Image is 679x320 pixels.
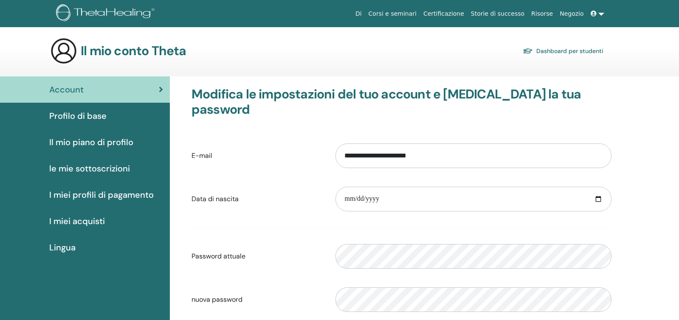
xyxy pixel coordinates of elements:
label: nuova password [185,292,330,308]
label: Password attuale [185,248,330,264]
a: Corsi e seminari [365,6,420,22]
a: Storie di successo [468,6,528,22]
span: Account [49,83,84,96]
img: logo.png [56,4,158,23]
a: Negozio [556,6,587,22]
a: Dashboard per studenti [523,45,603,57]
span: I miei profili di pagamento [49,188,154,201]
a: Certificazione [420,6,468,22]
span: Profilo di base [49,109,107,122]
span: Lingua [49,241,76,254]
span: I miei acquisti [49,215,105,227]
a: Di [352,6,365,22]
label: E-mail [185,148,330,164]
span: le mie sottoscrizioni [49,162,130,175]
a: Risorse [528,6,556,22]
img: graduation-cap.svg [523,48,533,55]
span: Il mio piano di profilo [49,136,133,149]
h3: Il mio conto Theta [81,43,186,59]
label: Data di nascita [185,191,330,207]
img: generic-user-icon.jpg [50,37,77,65]
h3: Modifica le impostazioni del tuo account e [MEDICAL_DATA] la tua password [192,87,611,117]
